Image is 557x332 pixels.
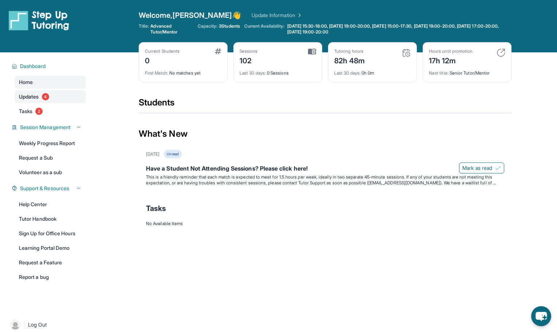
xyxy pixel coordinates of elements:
button: Support & Resources [17,185,82,192]
a: Weekly Progress Report [15,137,86,150]
div: Senior Tutor/Mentor [429,66,505,76]
span: Last 30 days : [334,70,360,76]
span: First Match : [145,70,168,76]
a: [DATE] 15:30-18:00, [DATE] 19:00-20:00, [DATE] 15:00-17:30, [DATE] 19:00-20:00, [DATE] 17:00-20:0... [286,23,511,35]
img: Chevron Right [295,12,303,19]
span: Tasks [19,108,32,115]
span: Next title : [429,70,449,76]
a: Tasks2 [15,105,86,118]
img: card [215,48,221,54]
div: Students [139,97,511,113]
a: Request a Sub [15,151,86,164]
div: No matches yet [145,66,221,76]
span: Session Management [20,124,71,131]
img: card [497,48,505,57]
div: What's New [139,118,511,150]
span: Support & Resources [20,185,69,192]
a: Updates4 [15,90,86,103]
span: Home [19,79,33,86]
span: Capacity: [198,23,218,29]
div: 102 [240,54,258,66]
span: Log Out [28,321,47,328]
img: card [402,48,411,57]
div: 82h 48m [334,54,365,66]
div: 0h 0m [334,66,411,76]
a: Help Center [15,198,86,211]
img: Mark as read [495,165,501,171]
div: Tutoring hours [334,48,365,54]
a: Tutor Handbook [15,212,86,225]
span: 2 [35,108,43,115]
img: card [308,48,316,55]
span: | [23,320,25,329]
span: Last 30 days : [240,70,266,76]
span: Title: [139,23,149,35]
a: Volunteer as a sub [15,166,86,179]
div: Have a Student Not Attending Sessions? Please click here! [146,164,504,174]
button: chat-button [531,306,551,326]
button: Session Management [17,124,82,131]
span: Updates [19,93,39,100]
div: Sessions [240,48,258,54]
div: 0 Sessions [240,66,316,76]
div: 0 [145,54,179,66]
div: Current Students [145,48,179,54]
span: [DATE] 15:30-18:00, [DATE] 19:00-20:00, [DATE] 15:00-17:30, [DATE] 19:00-20:00, [DATE] 17:00-20:0... [287,23,510,35]
a: Request a Feature [15,256,86,269]
img: logo [9,10,69,31]
span: 3 Students [219,23,240,29]
a: Update Information [252,12,303,19]
div: Hours until promotion [429,48,473,54]
div: No Available Items [146,221,504,227]
div: [DATE] [146,151,159,157]
p: This is a friendly reminder that each match is expected to meet for 1.5 hours per week, ideally i... [146,174,504,186]
a: Sign Up for Office Hours [15,227,86,240]
span: Dashboard [20,63,46,70]
span: Current Availability: [244,23,284,35]
span: Welcome, [PERSON_NAME] 👋 [139,10,241,20]
div: Unread [164,150,181,158]
span: Tasks [146,203,166,213]
a: Home [15,76,86,89]
img: user-img [10,320,20,330]
span: 4 [42,93,49,100]
a: Learning Portal Demo [15,241,86,255]
button: Mark as read [459,163,504,173]
span: Mark as read [462,164,492,172]
button: Dashboard [17,63,82,70]
div: 17h 12m [429,54,473,66]
a: Report a bug [15,271,86,284]
span: Advanced Tutor/Mentor [150,23,193,35]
